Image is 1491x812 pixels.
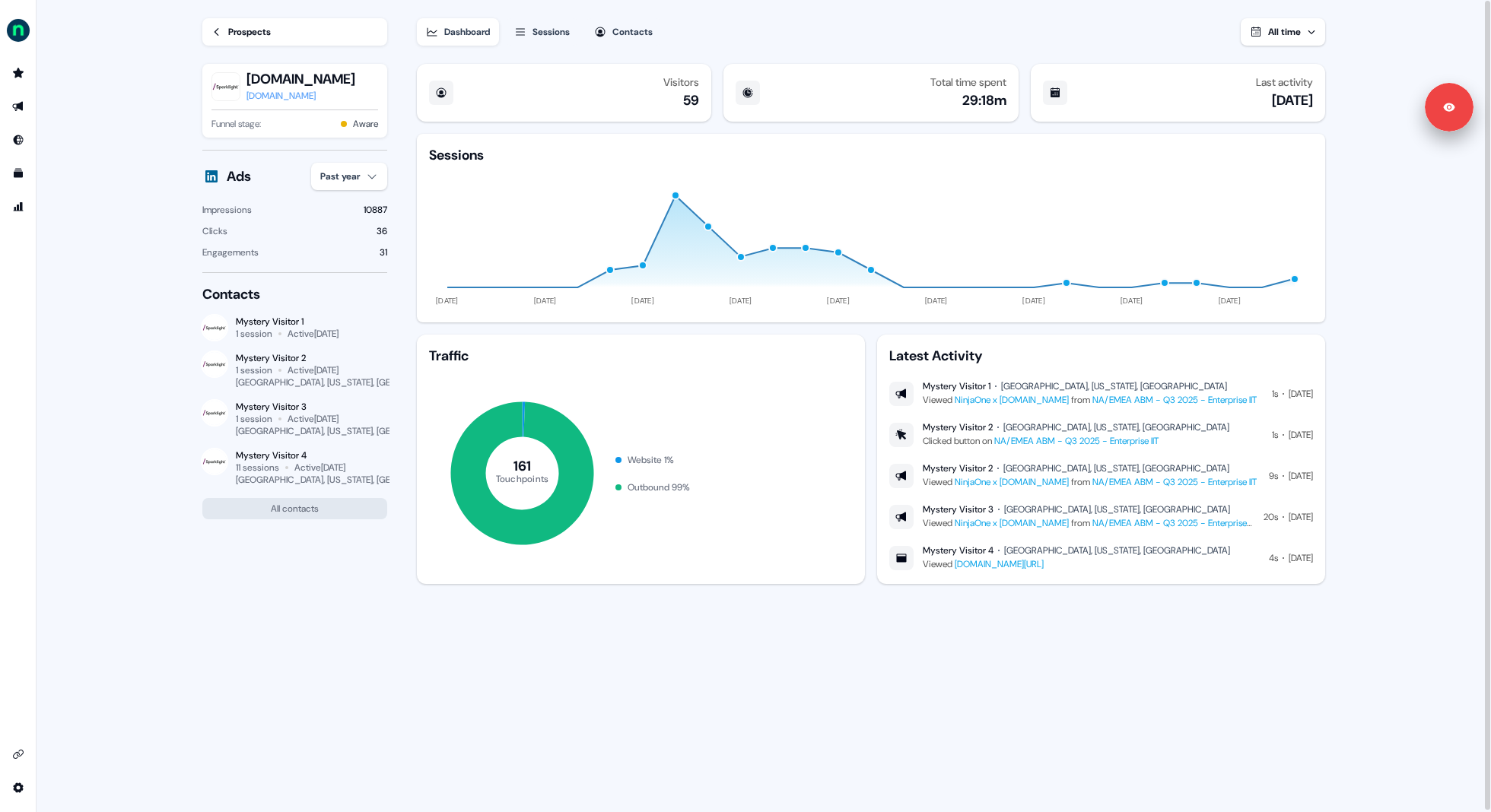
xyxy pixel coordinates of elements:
[1004,503,1230,515] div: [GEOGRAPHIC_DATA], [US_STATE], [GEOGRAPHIC_DATA]
[202,285,387,303] div: Contacts
[417,18,499,46] button: Dashboard
[364,202,387,217] div: 10887
[923,557,1230,572] div: Viewed
[1289,468,1313,484] div: [DATE]
[1289,509,1313,525] div: [DATE]
[532,24,570,40] div: Sessions
[955,394,1069,406] a: NinjaOne x [DOMAIN_NAME]
[505,18,579,46] button: Sessions
[227,167,251,186] div: Ads
[1092,394,1257,406] a: NA/EMEA ABM - Q3 2025 - Enterprise IIT
[6,128,30,152] a: Go to Inbound
[1268,26,1301,38] span: All time
[6,742,30,766] a: Go to integrations
[925,296,948,306] tspan: [DATE]
[202,18,387,46] a: Prospects
[994,435,1159,447] a: NA/EMEA ABM - Q3 2025 - Enterprise IIT
[236,364,272,376] div: 1 session
[236,413,272,425] div: 1 session
[955,476,1069,488] a: NinjaOne x [DOMAIN_NAME]
[962,91,1006,109] div: 29:18m
[513,457,532,475] tspan: 161
[236,462,279,474] div: 11 sessions
[1256,76,1313,88] div: Last activity
[6,94,30,119] a: Go to outbound experience
[246,70,355,88] button: [DOMAIN_NAME]
[1219,296,1241,306] tspan: [DATE]
[288,364,339,376] div: Active [DATE]
[444,24,490,40] div: Dashboard
[429,146,484,164] div: Sessions
[288,328,339,340] div: Active [DATE]
[236,449,387,462] div: Mystery Visitor 4
[1003,462,1229,474] div: [GEOGRAPHIC_DATA], [US_STATE], [GEOGRAPHIC_DATA]
[1272,386,1278,401] div: 1s
[377,224,387,239] div: 36
[1001,380,1227,392] div: [GEOGRAPHIC_DATA], [US_STATE], [GEOGRAPHIC_DATA]
[1241,18,1325,46] button: All time
[1272,91,1313,109] div: [DATE]
[6,776,30,800] a: Go to integrations
[311,163,387,190] button: Past year
[236,376,464,389] div: [GEOGRAPHIC_DATA], [US_STATE], [GEOGRAPHIC_DATA]
[923,474,1257,490] div: Viewed from
[1272,427,1278,442] div: 1s
[1121,296,1143,306] tspan: [DATE]
[1004,544,1230,557] div: [GEOGRAPHIC_DATA], [US_STATE], [GEOGRAPHIC_DATA]
[1023,296,1046,306] tspan: [DATE]
[1092,517,1257,529] a: NA/EMEA ABM - Q3 2025 - Enterprise IIT
[923,421,993,433] div: Mystery Visitor 2
[631,296,654,306] tspan: [DATE]
[534,296,557,306] tspan: [DATE]
[923,392,1257,408] div: Viewed from
[1269,468,1278,484] div: 9s
[1289,550,1313,566] div: [DATE]
[923,380,990,392] div: Mystery Visitor 1
[1003,421,1229,433] div: [GEOGRAPHIC_DATA], [US_STATE], [GEOGRAPHIC_DATA]
[827,296,850,306] tspan: [DATE]
[1289,386,1313,401] div: [DATE]
[436,296,459,306] tspan: [DATE]
[236,425,464,437] div: [GEOGRAPHIC_DATA], [US_STATE], [GEOGRAPHIC_DATA]
[202,498,387,519] button: All contacts
[1264,509,1278,525] div: 20s
[889,347,1313,365] div: Latest Activity
[236,401,387,413] div: Mystery Visitor 3
[228,24,271,40] div: Prospects
[730,296,752,306] tspan: [DATE]
[683,91,699,109] div: 59
[923,503,993,515] div: Mystery Visitor 3
[202,245,259,260] div: Engagements
[955,517,1069,529] a: NinjaOne x [DOMAIN_NAME]
[236,474,464,486] div: [GEOGRAPHIC_DATA], [US_STATE], [GEOGRAPHIC_DATA]
[628,480,690,495] div: Outbound 99 %
[236,316,339,328] div: Mystery Visitor 1
[353,116,378,132] button: Aware
[236,328,272,340] div: 1 session
[663,76,699,88] div: Visitors
[612,24,653,40] div: Contacts
[496,472,549,484] tspan: Touchpoints
[202,224,227,239] div: Clicks
[923,544,993,557] div: Mystery Visitor 4
[6,195,30,219] a: Go to attribution
[923,515,1254,531] div: Viewed from
[288,413,339,425] div: Active [DATE]
[6,61,30,85] a: Go to prospects
[236,352,387,364] div: Mystery Visitor 2
[628,452,674,468] div: Website 1 %
[380,245,387,260] div: 31
[923,462,993,474] div: Mystery Visitor 2
[930,76,1006,88] div: Total time spent
[955,558,1044,570] a: [DOMAIN_NAME][URL]
[294,462,345,474] div: Active [DATE]
[1092,476,1257,488] a: NA/EMEA ABM - Q3 2025 - Enterprise IIT
[923,433,1229,449] div: Clicked button on
[211,116,261,132] span: Funnel stage:
[246,88,355,103] a: [DOMAIN_NAME]
[202,202,252,217] div: Impressions
[6,161,30,186] a: Go to templates
[1289,427,1313,442] div: [DATE]
[585,18,662,46] button: Contacts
